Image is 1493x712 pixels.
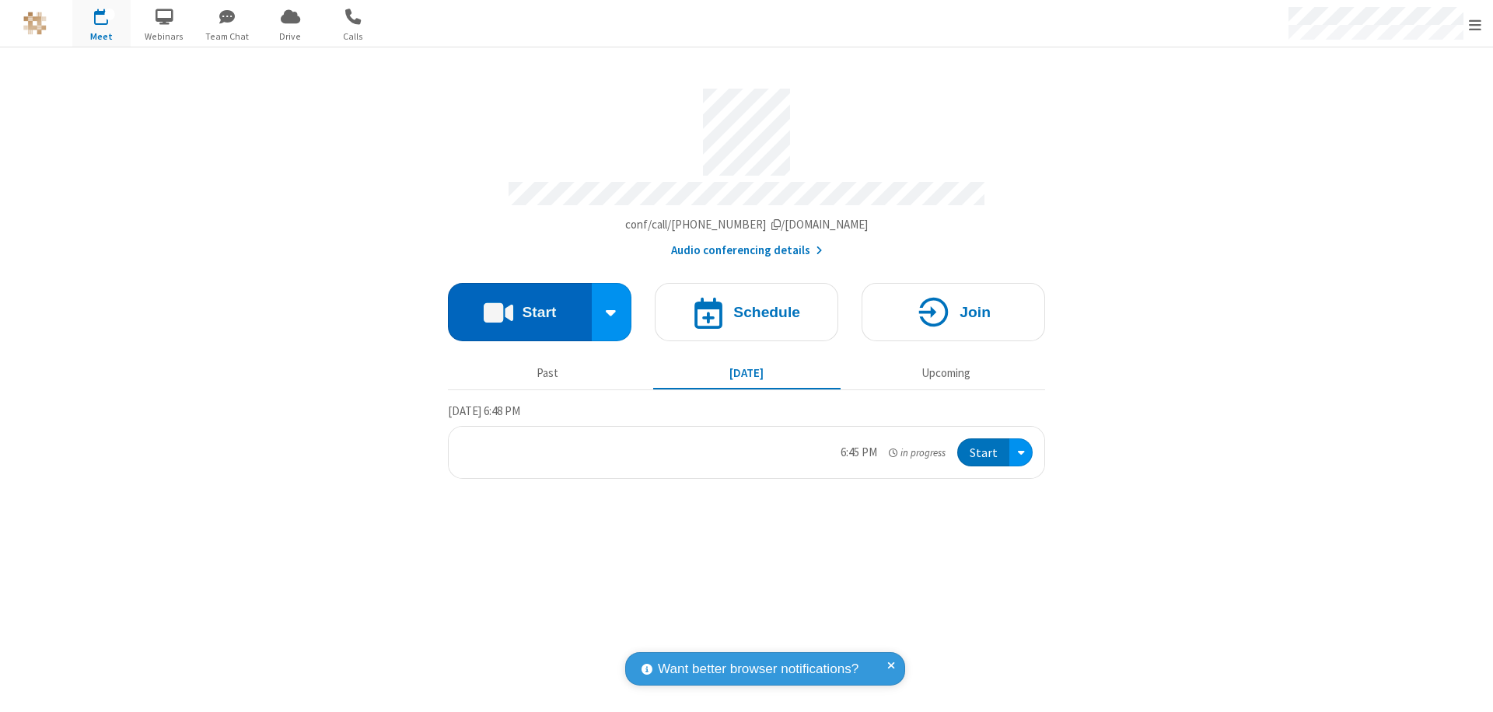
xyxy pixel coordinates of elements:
[658,659,858,679] span: Want better browser notifications?
[671,242,823,260] button: Audio conferencing details
[653,358,841,388] button: [DATE]
[733,305,800,319] h4: Schedule
[625,216,869,234] button: Copy my meeting room linkCopy my meeting room link
[448,402,1045,480] section: Today's Meetings
[72,30,131,44] span: Meet
[960,305,991,319] h4: Join
[522,305,556,319] h4: Start
[957,438,1009,467] button: Start
[105,9,115,20] div: 1
[852,358,1040,388] button: Upcoming
[324,30,383,44] span: Calls
[448,403,520,418] span: [DATE] 6:48 PM
[23,12,47,35] img: QA Selenium DO NOT DELETE OR CHANGE
[625,217,869,232] span: Copy my meeting room link
[592,283,632,341] div: Start conference options
[198,30,257,44] span: Team Chat
[862,283,1045,341] button: Join
[889,445,946,460] em: in progress
[454,358,642,388] button: Past
[448,77,1045,260] section: Account details
[655,283,838,341] button: Schedule
[261,30,320,44] span: Drive
[448,283,592,341] button: Start
[135,30,194,44] span: Webinars
[841,444,877,462] div: 6:45 PM
[1009,438,1033,467] div: Open menu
